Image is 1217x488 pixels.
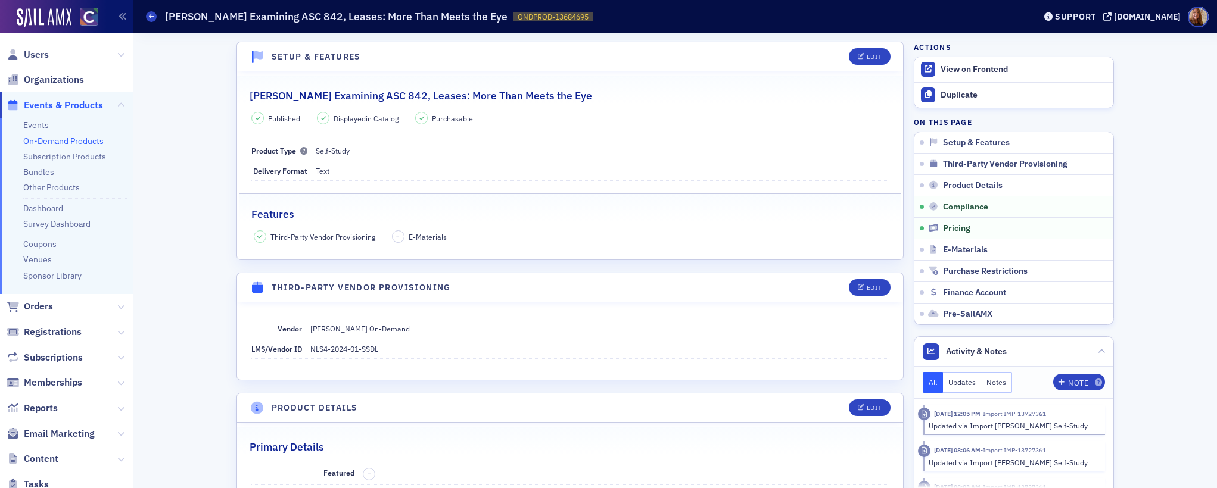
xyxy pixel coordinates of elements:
[368,470,371,478] span: –
[24,73,84,86] span: Organizations
[7,376,82,389] a: Memberships
[334,113,399,124] span: Displayed in Catalog
[518,12,589,22] span: ONDPROD-13684695
[23,203,63,214] a: Dashboard
[923,372,943,393] button: All
[24,376,82,389] span: Memberships
[849,279,890,296] button: Edit
[278,324,302,333] span: Vendor
[23,151,106,162] a: Subscription Products
[943,372,982,393] button: Updates
[914,83,1113,108] button: Duplicate
[934,446,981,454] time: 4/30/2025 08:06 AM
[71,8,98,28] a: View Homepage
[943,245,988,255] span: E-Materials
[23,120,49,130] a: Events
[316,146,350,155] span: Self-Study
[1114,11,1181,22] div: [DOMAIN_NAME]
[981,372,1012,393] button: Notes
[268,113,300,124] span: Published
[1055,11,1096,22] div: Support
[270,232,375,242] span: Third-Party Vendor Provisioning
[23,167,54,177] a: Bundles
[918,445,930,457] div: Imported Activity
[24,427,95,440] span: Email Marketing
[272,402,358,414] h4: Product Details
[981,446,1046,454] span: Import IMP-13727361
[918,408,930,420] div: Imported Activity
[310,324,410,333] span: [PERSON_NAME] On-Demand
[250,88,592,104] h2: [PERSON_NAME] Examining ASC 842, Leases: More Than Meets the Eye
[943,159,1067,170] span: Third-Party Vendor Provisioning
[1188,7,1209,27] span: Profile
[24,99,103,112] span: Events & Products
[251,207,294,222] h2: Features
[23,239,57,249] a: Coupons
[867,284,882,291] div: Edit
[7,402,58,415] a: Reports
[7,48,49,61] a: Users
[396,233,400,241] span: –
[24,402,58,415] span: Reports
[934,409,981,418] time: 4/30/2025 12:05 PM
[7,351,83,364] a: Subscriptions
[943,309,992,320] span: Pre-SailAMX
[943,223,970,234] span: Pricing
[80,8,98,26] img: SailAMX
[23,270,82,281] a: Sponsor Library
[981,409,1046,418] span: Import IMP-13727361
[316,166,329,176] span: Text
[23,254,52,265] a: Venues
[272,51,361,63] h4: Setup & Features
[929,420,1097,431] div: Updated via Import [PERSON_NAME] Self-Study
[432,113,473,124] span: Purchasable
[943,287,1006,298] span: Finance Account
[929,457,1097,468] div: Updated via Import [PERSON_NAME] Self-Study
[943,266,1028,277] span: Purchase Restrictions
[943,180,1003,191] span: Product Details
[24,48,49,61] span: Users
[7,300,53,313] a: Orders
[251,146,307,155] span: Product Type
[941,90,1107,101] div: Duplicate
[24,326,82,339] span: Registrations
[867,54,882,60] div: Edit
[849,48,890,65] button: Edit
[7,73,84,86] a: Organizations
[23,136,104,146] a: On-Demand Products
[310,339,888,358] dd: NLS4-2024-01-SSDL
[941,64,1107,75] div: View on Frontend
[849,399,890,416] button: Edit
[250,439,324,455] h2: Primary Details
[24,300,53,313] span: Orders
[7,99,103,112] a: Events & Products
[867,405,882,411] div: Edit
[914,117,1114,127] h4: On this page
[7,427,95,440] a: Email Marketing
[253,166,307,176] span: Delivery Format
[165,10,508,24] h1: [PERSON_NAME] Examining ASC 842, Leases: More Than Meets the Eye
[914,57,1113,82] a: View on Frontend
[7,452,58,465] a: Content
[914,42,951,52] h4: Actions
[23,182,80,193] a: Other Products
[943,137,1010,148] span: Setup & Features
[1053,374,1105,390] button: Note
[24,452,58,465] span: Content
[7,326,82,339] a: Registrations
[943,202,988,212] span: Compliance
[272,281,451,294] h4: Third-Party Vendor Provisioning
[946,345,1007,358] span: Activity & Notes
[17,8,71,27] img: SailAMX
[1068,380,1088,386] div: Note
[323,468,354,477] span: Featured
[251,344,302,354] span: LMS/Vendor ID
[24,351,83,364] span: Subscriptions
[1103,12,1185,21] button: [DOMAIN_NAME]
[409,232,447,242] span: E-Materials
[23,218,91,229] a: Survey Dashboard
